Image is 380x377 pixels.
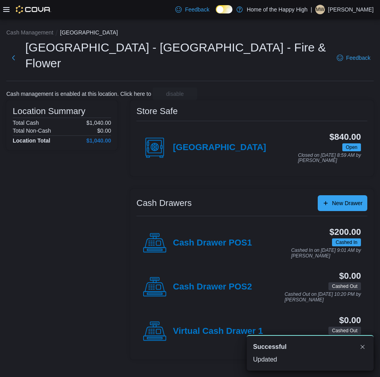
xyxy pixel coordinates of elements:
[13,128,51,134] h6: Total Non-Cash
[330,132,361,142] h3: $840.00
[173,282,252,292] h4: Cash Drawer POS2
[291,248,361,259] p: Cashed In on [DATE] 9:01 AM by [PERSON_NAME]
[136,198,192,208] h3: Cash Drawers
[316,5,324,14] span: MW
[173,326,263,337] h4: Virtual Cash Drawer 1
[332,199,363,207] span: New Drawer
[173,143,266,153] h4: [GEOGRAPHIC_DATA]
[358,342,367,352] button: Dismiss toast
[6,50,21,66] button: Next
[330,227,361,237] h3: $200.00
[284,292,361,303] p: Cashed Out on [DATE] 10:20 PM by [PERSON_NAME]
[136,107,178,116] h3: Store Safe
[298,153,361,164] p: Closed on [DATE] 8:59 AM by [PERSON_NAME]
[332,327,357,334] span: Cashed Out
[86,137,111,144] h4: $1,040.00
[13,120,39,126] h6: Total Cash
[166,90,184,98] span: disable
[13,137,50,144] h4: Location Total
[311,5,312,14] p: |
[185,6,209,13] span: Feedback
[346,54,370,62] span: Feedback
[332,238,361,246] span: Cashed In
[328,282,361,290] span: Cashed Out
[60,29,118,36] button: [GEOGRAPHIC_DATA]
[328,5,374,14] p: [PERSON_NAME]
[328,327,361,335] span: Cashed Out
[6,29,53,36] button: Cash Management
[173,238,252,248] h4: Cash Drawer POS1
[339,271,361,281] h3: $0.00
[25,40,329,71] h1: [GEOGRAPHIC_DATA] - [GEOGRAPHIC_DATA] - Fire & Flower
[16,6,51,13] img: Cova
[153,88,197,100] button: disable
[253,355,367,364] div: Updated
[339,316,361,325] h3: $0.00
[253,342,286,352] span: Successful
[13,107,85,116] h3: Location Summary
[318,195,367,211] button: New Drawer
[6,91,151,97] p: Cash management is enabled at this location. Click here to
[342,143,361,151] span: Open
[332,283,357,290] span: Cashed Out
[346,144,357,151] span: Open
[336,239,357,246] span: Cashed In
[334,50,374,66] a: Feedback
[253,342,367,352] div: Notification
[86,120,111,126] p: $1,040.00
[315,5,325,14] div: Matthew Willison
[172,2,212,17] a: Feedback
[6,29,374,38] nav: An example of EuiBreadcrumbs
[97,128,111,134] p: $0.00
[216,5,232,13] input: Dark Mode
[247,5,307,14] p: Home of the Happy High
